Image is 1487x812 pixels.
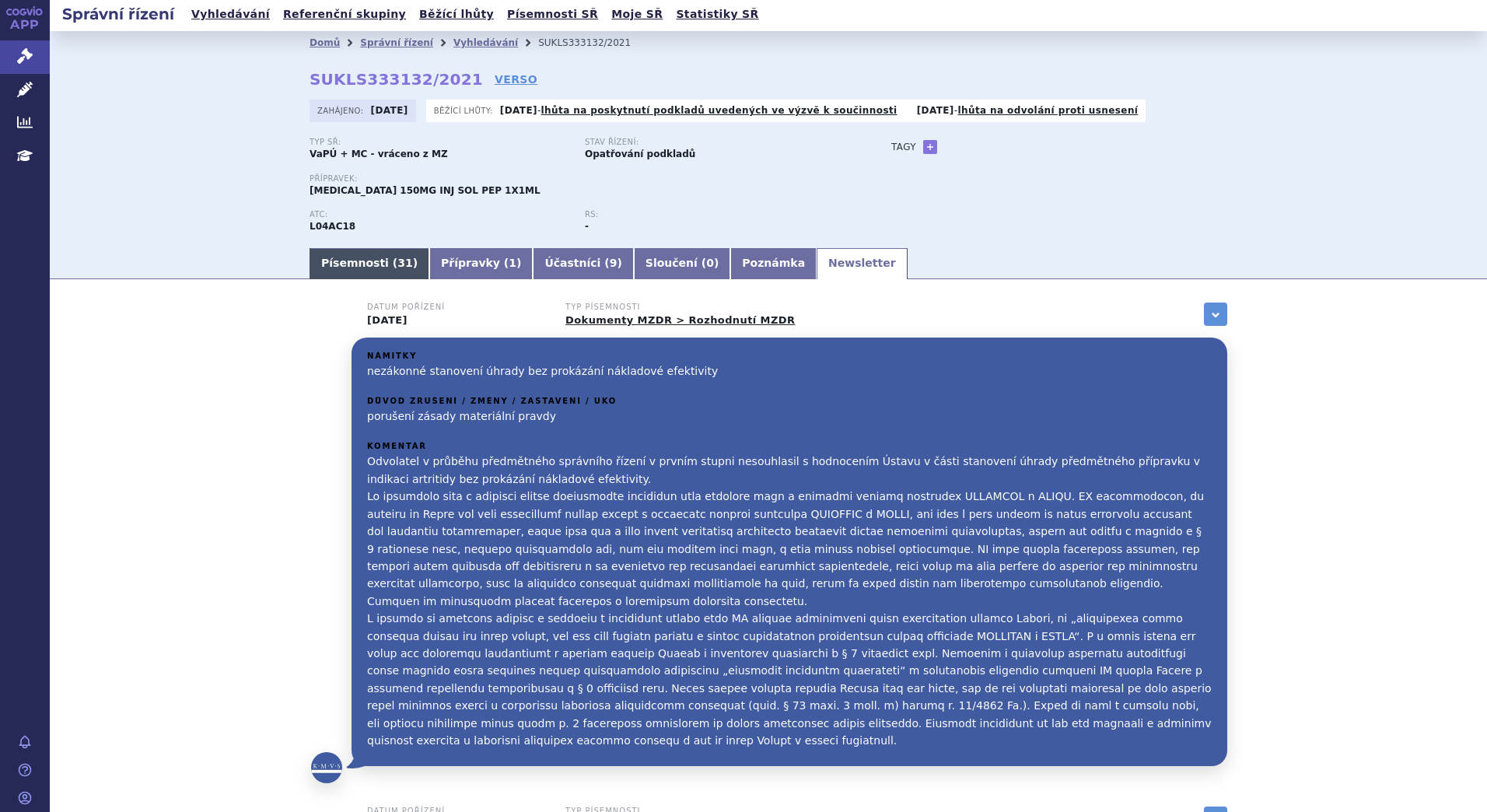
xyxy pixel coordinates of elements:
[607,4,667,25] a: Moje SŘ
[565,314,795,326] a: Dokumenty MZDR > Rozhodnutí MZDR
[367,352,1212,361] h3: Námitky
[538,31,651,54] li: SUKLS333132/2021
[310,185,541,196] span: [MEDICAL_DATA] 150MG INJ SOL PEP 1X1ML
[671,4,763,25] a: Statistiky SŘ
[817,248,908,279] a: Newsletter
[585,210,845,219] p: RS:
[310,149,448,159] strong: VaPÚ + MC - vráceno z MZ
[585,221,589,232] strong: -
[541,105,897,116] a: lhůta na poskytnutí podkladů uvedených ve výzvě k součinnosti
[367,303,546,312] h3: Datum pořízení
[502,4,603,25] a: Písemnosti SŘ
[585,149,695,159] strong: Opatřování podkladů
[495,72,537,87] a: VERSO
[434,104,496,117] span: Běžící lhůty:
[429,248,533,279] a: Přípravky (1)
[310,70,483,89] strong: SUKLS333132/2021
[278,4,411,25] a: Referenční skupiny
[397,257,412,269] span: 31
[565,303,795,312] h3: Typ písemnosti
[706,257,714,269] span: 0
[917,104,1139,117] p: -
[923,140,937,154] a: +
[367,408,1212,425] p: porušení zásady materiální pravdy
[310,174,860,184] p: Přípravek:
[367,314,546,327] p: [DATE]
[509,257,516,269] span: 1
[610,257,618,269] span: 9
[317,104,366,117] span: Zahájeno:
[360,37,433,48] a: Správní řízení
[187,4,275,25] a: Vyhledávání
[1204,303,1227,326] a: zobrazit vše
[730,248,817,279] a: Poznámka
[367,397,1212,406] h3: Důvod zrušení / změny / zastavení / UKO
[310,210,569,219] p: ATC:
[367,362,1212,380] p: nezákonné stanovení úhrady bez prokázání nákladové efektivity
[310,248,429,279] a: Písemnosti (31)
[500,105,537,116] strong: [DATE]
[585,138,845,147] p: Stav řízení:
[367,453,1212,749] p: Odvolatel v průběhu předmětného správního řízení v prvním stupni nesouhlasil s hodnocením Ústavu ...
[500,104,897,117] p: -
[310,37,340,48] a: Domů
[634,248,730,279] a: Sloučení (0)
[371,105,408,116] strong: [DATE]
[310,221,355,232] strong: RISANKIZUMAB
[415,4,499,25] a: Běžící lhůty
[917,105,954,116] strong: [DATE]
[891,138,916,156] h3: Tagy
[367,442,1212,451] h3: Komentář
[50,3,187,25] h2: Správní řízení
[957,105,1138,116] a: lhůta na odvolání proti usnesení
[310,138,569,147] p: Typ SŘ:
[533,248,633,279] a: Účastníci (9)
[453,37,518,48] a: Vyhledávání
